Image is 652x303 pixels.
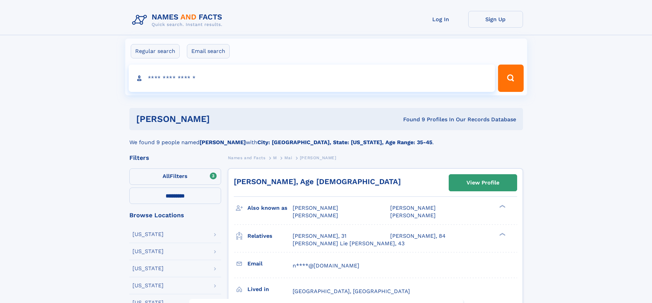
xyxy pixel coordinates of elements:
label: Filters [129,168,221,185]
span: [GEOGRAPHIC_DATA], [GEOGRAPHIC_DATA] [293,288,410,294]
span: M [273,155,277,160]
a: [PERSON_NAME] Lie [PERSON_NAME], 43 [293,240,405,247]
div: ❯ [498,232,506,236]
div: [US_STATE] [132,249,164,254]
a: Names and Facts [228,153,266,162]
span: All [163,173,170,179]
h1: [PERSON_NAME] [136,115,307,123]
b: City: [GEOGRAPHIC_DATA], State: [US_STATE], Age Range: 35-45 [257,139,432,146]
div: [US_STATE] [132,283,164,288]
div: Found 9 Profiles In Our Records Database [306,116,516,123]
a: Mai [284,153,292,162]
div: Filters [129,155,221,161]
label: Email search [187,44,230,58]
span: [PERSON_NAME] [390,205,436,211]
a: Log In [413,11,468,28]
h3: Relatives [247,230,293,242]
a: View Profile [449,175,517,191]
img: Logo Names and Facts [129,11,228,29]
a: M [273,153,277,162]
a: [PERSON_NAME], 84 [390,232,446,240]
span: [PERSON_NAME] [293,205,338,211]
a: [PERSON_NAME], Age [DEMOGRAPHIC_DATA] [234,177,401,186]
input: search input [129,65,495,92]
div: View Profile [466,175,499,191]
div: We found 9 people named with . [129,130,523,147]
div: [US_STATE] [132,266,164,271]
div: [US_STATE] [132,232,164,237]
a: [PERSON_NAME], 31 [293,232,346,240]
div: ❯ [498,204,506,209]
span: [PERSON_NAME] [390,212,436,219]
span: Mai [284,155,292,160]
h3: Lived in [247,284,293,295]
span: [PERSON_NAME] [293,212,338,219]
h3: Email [247,258,293,270]
h3: Also known as [247,202,293,214]
label: Regular search [131,44,180,58]
a: Sign Up [468,11,523,28]
button: Search Button [498,65,523,92]
b: [PERSON_NAME] [200,139,246,146]
span: [PERSON_NAME] [300,155,336,160]
div: Browse Locations [129,212,221,218]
